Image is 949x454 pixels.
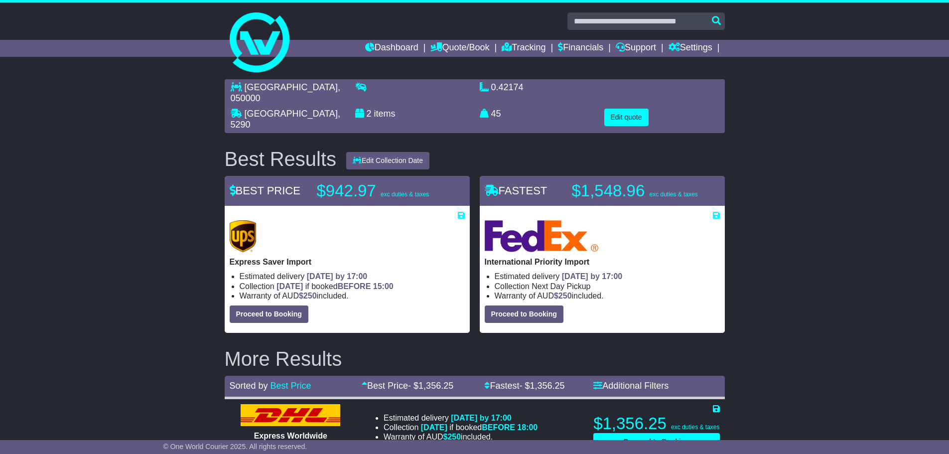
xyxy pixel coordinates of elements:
span: 1,356.25 [418,381,453,391]
span: [DATE] by 17:00 [451,414,512,422]
span: - $ [520,381,565,391]
li: Warranty of AUD included. [240,291,465,301]
span: [DATE] by 17:00 [307,272,368,281]
span: 45 [491,109,501,119]
div: Best Results [220,148,342,170]
span: if booked [421,423,538,432]
span: Next Day Pickup [532,282,590,291]
img: UPS (new): Express Saver Import [230,220,257,252]
p: $942.97 [317,181,441,201]
span: , 050000 [231,82,340,103]
span: [GEOGRAPHIC_DATA] [245,82,338,92]
li: Collection [495,282,720,291]
p: $1,356.25 [593,414,719,434]
span: © One World Courier 2025. All rights reserved. [163,443,307,451]
span: $ [299,292,317,300]
button: Edit Collection Date [346,152,429,169]
span: 250 [447,433,461,441]
span: 18:00 [517,423,538,432]
li: Estimated delivery [495,272,720,281]
span: exc duties & taxes [381,191,429,198]
span: , 5290 [231,109,340,130]
a: Dashboard [365,40,418,57]
span: exc duties & taxes [649,191,697,198]
span: 15:00 [373,282,394,291]
li: Collection [240,282,465,291]
li: Estimated delivery [240,272,465,281]
h2: More Results [225,348,725,370]
span: if booked [276,282,393,291]
span: Sorted by [230,381,268,391]
span: items [374,109,396,119]
span: FASTEST [485,184,547,197]
li: Warranty of AUD included. [495,291,720,301]
a: Tracking [502,40,545,57]
span: [DATE] by 17:00 [562,272,623,281]
span: [DATE] [421,423,447,432]
li: Collection [384,423,538,432]
a: Best Price- $1,356.25 [362,381,453,391]
a: Additional Filters [593,381,669,391]
img: FedEx Express: International Priority Import [485,220,599,252]
span: [GEOGRAPHIC_DATA] [245,109,338,119]
span: BEFORE [338,282,371,291]
span: $ [443,433,461,441]
a: Settings [669,40,712,57]
p: $1,548.96 [572,181,698,201]
img: DHL: Express Worldwide Import [241,404,340,426]
span: [DATE] [276,282,303,291]
p: International Priority Import [485,257,720,267]
a: Financials [558,40,603,57]
button: Proceed to Booking [593,433,719,451]
button: Proceed to Booking [230,305,308,323]
span: BEST PRICE [230,184,300,197]
span: 250 [303,292,317,300]
li: Estimated delivery [384,413,538,423]
span: 2 [367,109,372,119]
span: BEFORE [482,423,515,432]
p: Express Saver Import [230,257,465,267]
a: Quote/Book [430,40,489,57]
button: Edit quote [604,109,649,126]
span: 1,356.25 [530,381,565,391]
button: Proceed to Booking [485,305,563,323]
a: Best Price [271,381,311,391]
span: exc duties & taxes [671,424,719,431]
a: Fastest- $1,356.25 [484,381,564,391]
span: Express Worldwide Import [254,432,327,450]
span: 250 [558,292,572,300]
a: Support [616,40,656,57]
span: 0.42174 [491,82,524,92]
span: $ [554,292,572,300]
span: - $ [408,381,453,391]
li: Warranty of AUD included. [384,432,538,442]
